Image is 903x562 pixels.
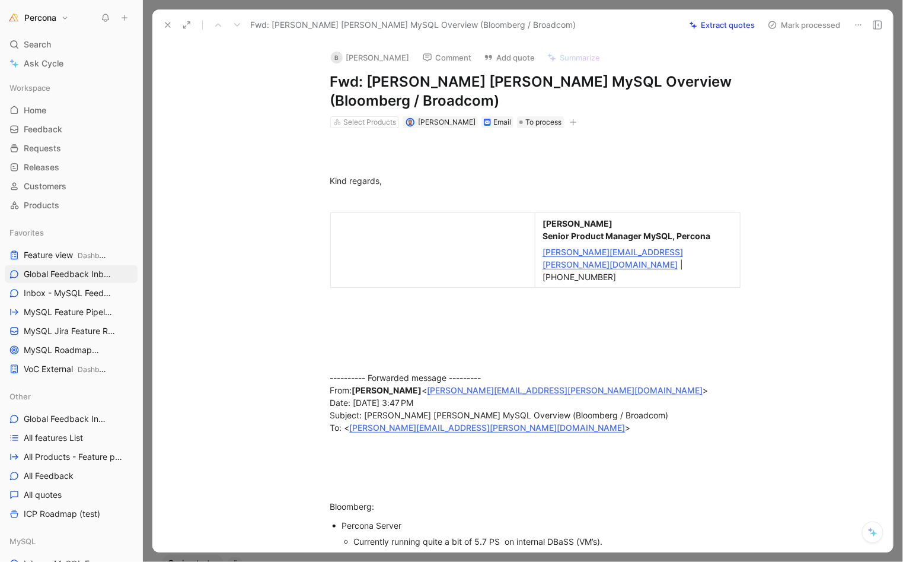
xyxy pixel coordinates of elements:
[24,470,74,482] span: All Feedback
[5,360,138,378] a: VoC ExternalDashboards
[5,120,138,138] a: Feedback
[9,227,44,239] span: Favorites
[342,520,402,531] span: Percona Server
[407,119,414,126] img: avatar
[5,341,138,359] a: MySQL RoadmapMySQL
[330,72,741,110] h1: Fwd: [PERSON_NAME] [PERSON_NAME] MySQL Overview (Bloomberg / Broadcom)
[5,224,138,242] div: Favorites
[24,268,112,281] span: Global Feedback Inbox
[542,49,606,66] button: Summarize
[24,287,114,300] span: Inbox - MySQL Feedback
[5,55,138,72] a: Ask Cycle
[24,142,61,154] span: Requests
[5,9,72,26] button: PerconaPercona
[24,325,116,338] span: MySQL Jira Feature Requests
[9,82,50,94] span: Workspace
[5,410,138,428] a: Global Feedback Inbox
[78,365,117,374] span: Dashboards
[5,196,138,214] a: Products
[24,199,59,211] span: Products
[543,247,683,269] a: [PERSON_NAME][EMAIL_ADDRESS][PERSON_NAME][DOMAIN_NAME]
[5,486,138,504] a: All quotes
[24,451,123,463] span: All Products - Feature pipeline
[24,104,46,116] span: Home
[352,385,422,395] strong: [PERSON_NAME]
[427,385,703,395] a: [PERSON_NAME][EMAIL_ADDRESS][PERSON_NAME][DOMAIN_NAME]
[762,17,845,33] button: Mark processed
[493,116,511,128] div: Email
[24,161,59,173] span: Releases
[5,101,138,119] a: Home
[24,413,108,425] span: Global Feedback Inbox
[24,363,109,376] span: VoC External
[5,79,138,97] div: Workspace
[8,12,20,24] img: Percona
[343,116,396,128] div: Select Products
[5,505,138,523] a: ICP Roadmap (test)
[24,249,109,262] span: Feature view
[5,388,138,405] div: Other
[24,344,110,357] span: MySQL Roadmap
[5,322,138,340] a: MySQL Jira Feature Requests
[330,372,741,446] div: ---------- Forwarded message --------- From: < > Date: [DATE] 3:47 PM Subject: [PERSON_NAME] [PER...
[250,18,576,32] span: Fwd: [PERSON_NAME] [PERSON_NAME] MySQL Overview (Bloomberg / Broadcom)
[5,177,138,195] a: Customers
[330,174,741,187] div: Kind regards,
[350,423,626,433] a: [PERSON_NAME][EMAIL_ADDRESS][PERSON_NAME][DOMAIN_NAME]
[97,346,122,355] span: MySQL
[5,139,138,157] a: Requests
[24,432,83,444] span: All features List
[5,467,138,485] a: All Feedback
[5,303,138,321] a: MySQL Feature Pipeline
[24,56,63,71] span: Ask Cycle
[478,49,541,66] button: Add quote
[24,306,114,319] span: MySQL Feature Pipeline
[417,49,477,66] button: Comment
[331,52,343,63] div: B
[24,489,62,501] span: All quotes
[24,508,100,520] span: ICP Roadmap (test)
[5,284,138,302] a: Inbox - MySQL Feedback
[418,118,476,126] span: [PERSON_NAME]
[543,231,710,241] span: Senior Product Manager MySQL, Percona
[24,37,51,52] span: Search
[5,36,138,53] div: Search
[5,265,138,283] a: Global Feedback Inbox
[326,49,415,66] button: B[PERSON_NAME]
[354,535,741,548] div: Currently running quite a bit of 5.7 PS on internal DBaSS (VM’s).
[560,52,601,63] span: Summarize
[330,501,375,512] span: Bloomberg:
[9,535,36,547] span: MySQL
[543,218,612,228] span: [PERSON_NAME]
[525,116,561,128] span: To process
[24,180,66,192] span: Customers
[9,390,31,402] span: Other
[78,251,117,260] span: Dashboards
[5,532,138,550] div: MySQL
[5,429,138,447] a: All features List
[5,246,138,264] a: Feature viewDashboards
[5,388,138,523] div: OtherGlobal Feedback InboxAll features ListAll Products - Feature pipelineAll FeedbackAll quotesI...
[517,116,564,128] div: To process
[24,123,62,135] span: Feedback
[5,158,138,176] a: Releases
[24,12,56,23] h1: Percona
[5,448,138,466] a: All Products - Feature pipeline
[684,17,760,33] button: Extract quotes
